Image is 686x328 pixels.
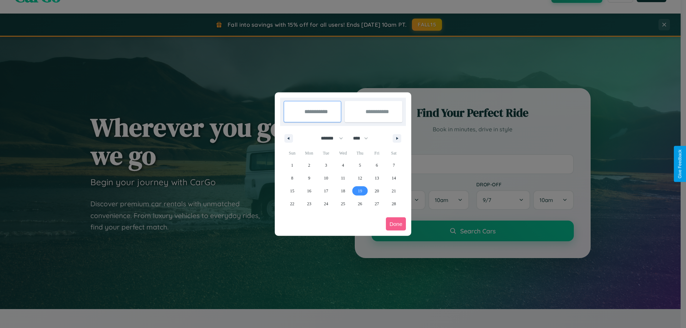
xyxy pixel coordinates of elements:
span: 16 [307,185,311,197]
button: 24 [318,197,334,210]
button: 18 [334,185,351,197]
span: 14 [392,172,396,185]
button: 21 [386,185,402,197]
span: 27 [375,197,379,210]
span: 21 [392,185,396,197]
button: 23 [300,197,317,210]
button: 11 [334,172,351,185]
span: 7 [393,159,395,172]
span: Sat [386,147,402,159]
button: 19 [352,185,368,197]
button: 15 [284,185,300,197]
button: 13 [368,172,385,185]
button: 9 [300,172,317,185]
span: 28 [392,197,396,210]
button: 27 [368,197,385,210]
button: 14 [386,172,402,185]
span: Sun [284,147,300,159]
span: Mon [300,147,317,159]
button: 16 [300,185,317,197]
button: 26 [352,197,368,210]
button: Done [386,217,406,231]
button: 5 [352,159,368,172]
span: 26 [358,197,362,210]
span: Wed [334,147,351,159]
span: 12 [358,172,362,185]
span: 13 [375,172,379,185]
span: 20 [375,185,379,197]
span: 17 [324,185,328,197]
span: 22 [290,197,294,210]
span: 23 [307,197,311,210]
span: Fri [368,147,385,159]
button: 2 [300,159,317,172]
span: 6 [376,159,378,172]
span: 2 [308,159,310,172]
button: 22 [284,197,300,210]
button: 3 [318,159,334,172]
span: 8 [291,172,293,185]
button: 10 [318,172,334,185]
button: 12 [352,172,368,185]
span: 15 [290,185,294,197]
button: 20 [368,185,385,197]
div: Give Feedback [677,150,682,178]
button: 6 [368,159,385,172]
span: 4 [342,159,344,172]
span: 25 [341,197,345,210]
span: 24 [324,197,328,210]
button: 8 [284,172,300,185]
span: Thu [352,147,368,159]
button: 28 [386,197,402,210]
button: 4 [334,159,351,172]
span: 10 [324,172,328,185]
span: 9 [308,172,310,185]
span: Tue [318,147,334,159]
button: 1 [284,159,300,172]
button: 17 [318,185,334,197]
span: 19 [358,185,362,197]
span: 3 [325,159,327,172]
button: 25 [334,197,351,210]
span: 1 [291,159,293,172]
span: 18 [341,185,345,197]
button: 7 [386,159,402,172]
span: 11 [341,172,345,185]
span: 5 [359,159,361,172]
